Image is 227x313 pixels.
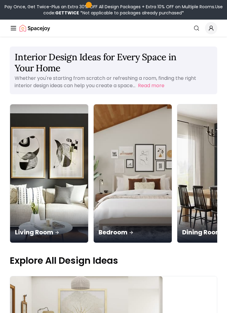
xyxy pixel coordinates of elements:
b: GETTWICE [55,10,79,16]
span: *Not applicable to packages already purchased* [79,10,184,16]
a: BedroomBedroom [93,104,172,243]
img: Living Room [10,104,88,243]
div: Pay Once, Get Twice-Plus an Extra 30% OFF All Design Packages + Extra 10% OFF on Multiple Rooms. [2,4,225,16]
p: Whether you're starting from scratch or refreshing a room, finding the right interior design idea... [15,75,196,89]
p: Bedroom [99,228,167,237]
h1: Interior Design Ideas for Every Space in Your Home [15,51,212,73]
span: Use code: [43,4,223,16]
a: Spacejoy [20,22,50,34]
img: Spacejoy Logo [20,22,50,34]
p: Living Room [15,228,83,237]
img: Bedroom [94,104,172,243]
p: Explore All Design Ideas [10,255,217,266]
a: Living RoomLiving Room [10,104,88,243]
button: Read more [138,82,164,89]
nav: Global [10,20,217,37]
